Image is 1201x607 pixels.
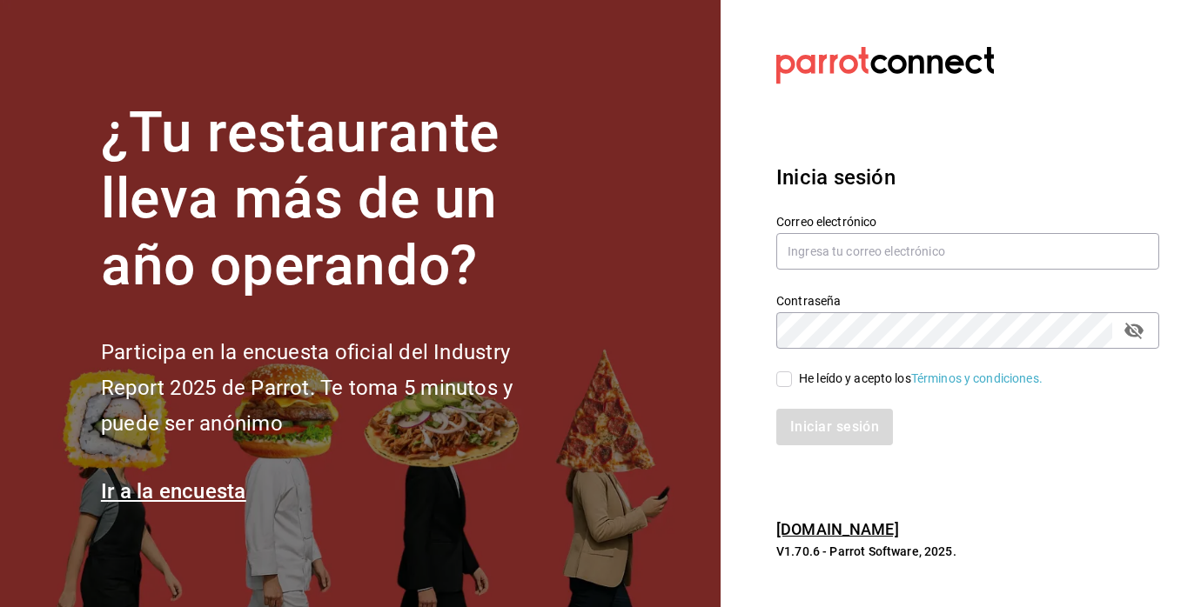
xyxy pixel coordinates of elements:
a: Ir a la encuesta [101,479,246,504]
h2: Participa en la encuesta oficial del Industry Report 2025 de Parrot. Te toma 5 minutos y puede se... [101,335,571,441]
label: Correo electrónico [776,215,1159,227]
h1: ¿Tu restaurante lleva más de un año operando? [101,100,571,300]
button: passwordField [1119,316,1149,345]
input: Ingresa tu correo electrónico [776,233,1159,270]
a: Términos y condiciones. [911,371,1043,385]
h3: Inicia sesión [776,162,1159,193]
a: [DOMAIN_NAME] [776,520,899,538]
label: Contraseña [776,294,1159,306]
p: V1.70.6 - Parrot Software, 2025. [776,543,1159,560]
div: He leído y acepto los [799,370,1043,388]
